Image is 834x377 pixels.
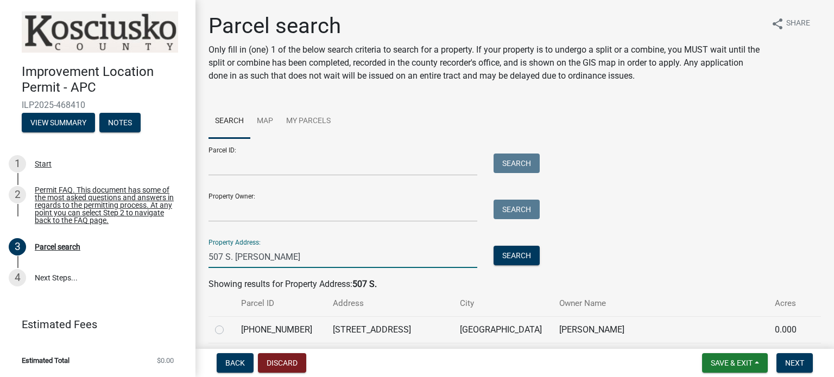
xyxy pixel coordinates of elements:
img: Kosciusko County, Indiana [22,11,178,53]
div: 3 [9,238,26,255]
button: Back [217,353,254,373]
th: Owner Name [553,291,768,316]
a: My Parcels [280,104,337,139]
span: Back [225,359,245,367]
th: Parcel ID [235,291,326,316]
div: Start [35,160,52,168]
button: shareShare [762,13,819,34]
i: share [771,17,784,30]
td: [STREET_ADDRESS] [326,316,453,343]
p: Only fill in (one) 1 of the below search criteria to search for a property. If your property is t... [208,43,762,82]
wm-modal-confirm: Notes [99,119,141,127]
td: [GEOGRAPHIC_DATA] [453,316,553,343]
strong: 507 S. [352,279,377,289]
wm-modal-confirm: Summary [22,119,95,127]
a: Map [250,104,280,139]
span: Next [785,359,804,367]
span: $0.00 [157,357,174,364]
a: Estimated Fees [9,314,178,335]
td: [PERSON_NAME] [553,316,768,343]
button: Search [494,200,540,219]
span: ILP2025-468410 [22,100,174,110]
div: Parcel search [35,243,80,251]
div: Permit FAQ. This document has some of the most asked questions and answers in regards to the perm... [35,186,178,224]
button: Save & Exit [702,353,768,373]
button: Discard [258,353,306,373]
div: Showing results for Property Address: [208,278,821,291]
h1: Parcel search [208,13,762,39]
button: Search [494,154,540,173]
div: 1 [9,155,26,172]
h4: Improvement Location Permit - APC [22,64,187,95]
th: City [453,291,553,316]
button: Search [494,246,540,265]
button: Notes [99,113,141,132]
div: 4 [9,269,26,286]
a: Search [208,104,250,139]
span: Save & Exit [711,359,753,367]
th: Address [326,291,453,316]
div: 2 [9,186,26,203]
th: Acres [768,291,808,316]
button: Next [776,353,813,373]
td: 0.000 [768,316,808,343]
td: [PHONE_NUMBER] [235,316,326,343]
button: View Summary [22,113,95,132]
span: Estimated Total [22,357,69,364]
span: Share [786,17,810,30]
